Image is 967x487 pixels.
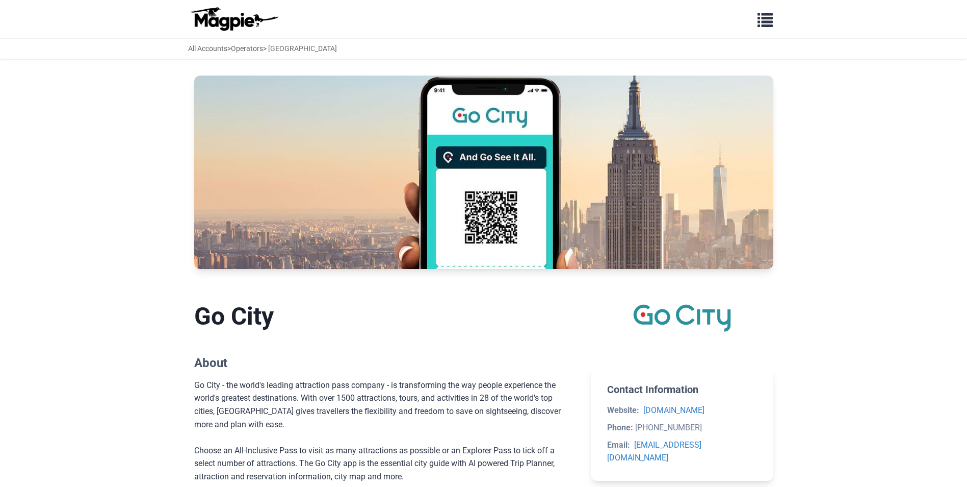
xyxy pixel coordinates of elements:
[643,405,704,415] a: [DOMAIN_NAME]
[194,302,575,331] h1: Go City
[633,302,731,334] img: Go City logo
[194,379,575,483] div: Go City - the world's leading attraction pass company - is transforming the way people experience...
[194,356,575,371] h2: About
[607,383,756,396] h2: Contact Information
[607,421,756,434] li: [PHONE_NUMBER]
[188,44,227,53] a: All Accounts
[188,43,337,54] div: > > [GEOGRAPHIC_DATA]
[607,440,701,463] a: [EMAIL_ADDRESS][DOMAIN_NAME]
[188,7,280,31] img: logo-ab69f6fb50320c5b225c76a69d11143b.png
[231,44,263,53] a: Operators
[607,405,639,415] strong: Website:
[607,440,630,450] strong: Email:
[194,76,773,269] img: Go City banner
[607,423,633,432] strong: Phone:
